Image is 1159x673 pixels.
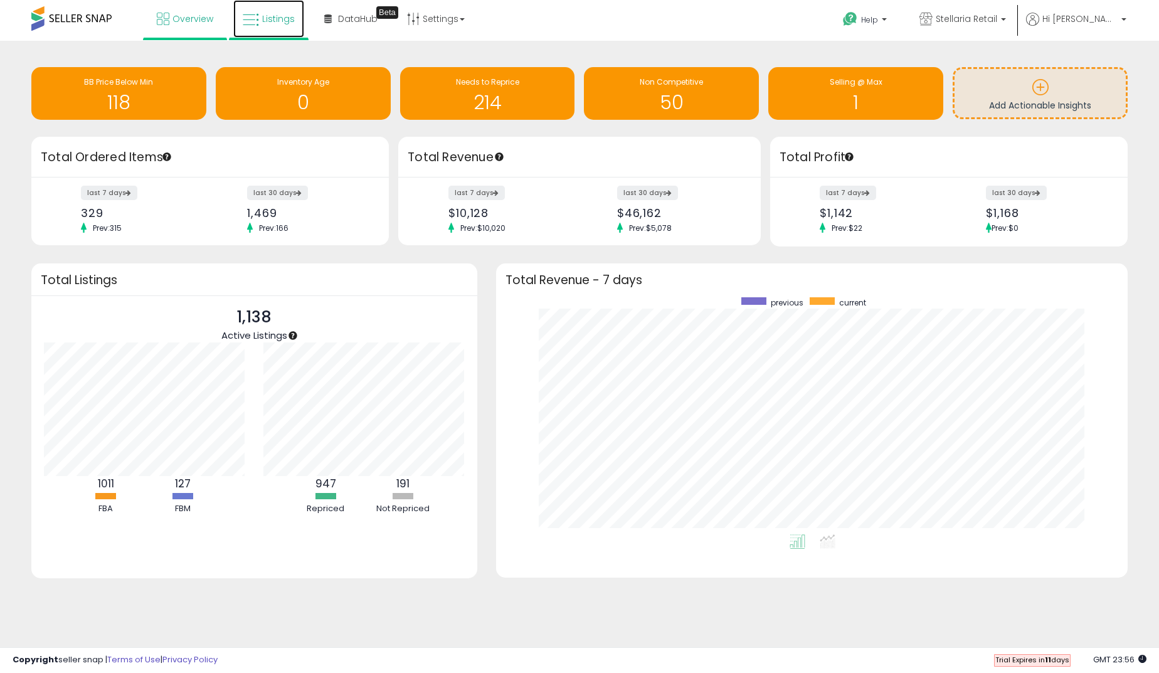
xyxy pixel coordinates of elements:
h1: 0 [222,92,384,113]
span: Stellaria Retail [936,13,997,25]
div: Tooltip anchor [844,151,855,162]
h1: 50 [590,92,753,113]
div: $10,128 [448,206,570,220]
label: last 30 days [247,186,308,200]
span: Non Competitive [640,77,703,87]
div: $46,162 [617,206,739,220]
div: 329 [81,206,201,220]
span: Hi [PERSON_NAME] [1042,13,1118,25]
span: previous [771,297,803,308]
span: Help [861,14,878,25]
span: current [839,297,866,308]
span: Add Actionable Insights [989,99,1091,112]
div: Tooltip anchor [287,330,299,341]
span: Selling @ Max [830,77,882,87]
a: Non Competitive 50 [584,67,759,120]
h3: Total Listings [41,275,468,285]
b: 127 [175,476,191,491]
span: Prev: 315 [87,223,128,233]
div: Tooltip anchor [376,6,398,19]
label: last 7 days [448,186,505,200]
span: Prev: $5,078 [623,223,678,233]
span: Prev: $10,020 [454,223,512,233]
a: Needs to Reprice 214 [400,67,575,120]
label: last 7 days [820,186,876,200]
div: $1,168 [986,206,1106,220]
div: Repriced [288,503,363,515]
div: FBM [146,503,221,515]
h1: 118 [38,92,200,113]
div: Tooltip anchor [494,151,505,162]
h1: 214 [406,92,569,113]
span: Active Listings [221,329,287,342]
a: BB Price Below Min 118 [31,67,206,120]
a: Add Actionable Insights [955,69,1126,117]
h3: Total Revenue - 7 days [505,275,1118,285]
h3: Total Profit [780,149,1118,166]
label: last 30 days [617,186,678,200]
div: Tooltip anchor [161,151,172,162]
h3: Total Revenue [408,149,751,166]
a: Inventory Age 0 [216,67,391,120]
i: Get Help [842,11,858,27]
span: Inventory Age [277,77,329,87]
div: Not Repriced [365,503,440,515]
span: Listings [262,13,295,25]
span: DataHub [338,13,378,25]
a: Hi [PERSON_NAME] [1026,13,1126,41]
b: 947 [315,476,336,491]
span: BB Price Below Min [84,77,153,87]
b: 191 [396,476,410,491]
span: Prev: 166 [253,223,295,233]
span: Needs to Reprice [456,77,519,87]
span: Overview [172,13,213,25]
a: Help [833,2,899,41]
div: 1,469 [247,206,367,220]
div: $1,142 [820,206,939,220]
h3: Total Ordered Items [41,149,379,166]
span: Prev: $0 [992,223,1019,233]
div: FBA [68,503,144,515]
label: last 30 days [986,186,1047,200]
label: last 7 days [81,186,137,200]
span: Prev: $22 [825,223,869,233]
a: Selling @ Max 1 [768,67,943,120]
h1: 1 [775,92,937,113]
b: 1011 [98,476,114,491]
p: 1,138 [221,305,287,329]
